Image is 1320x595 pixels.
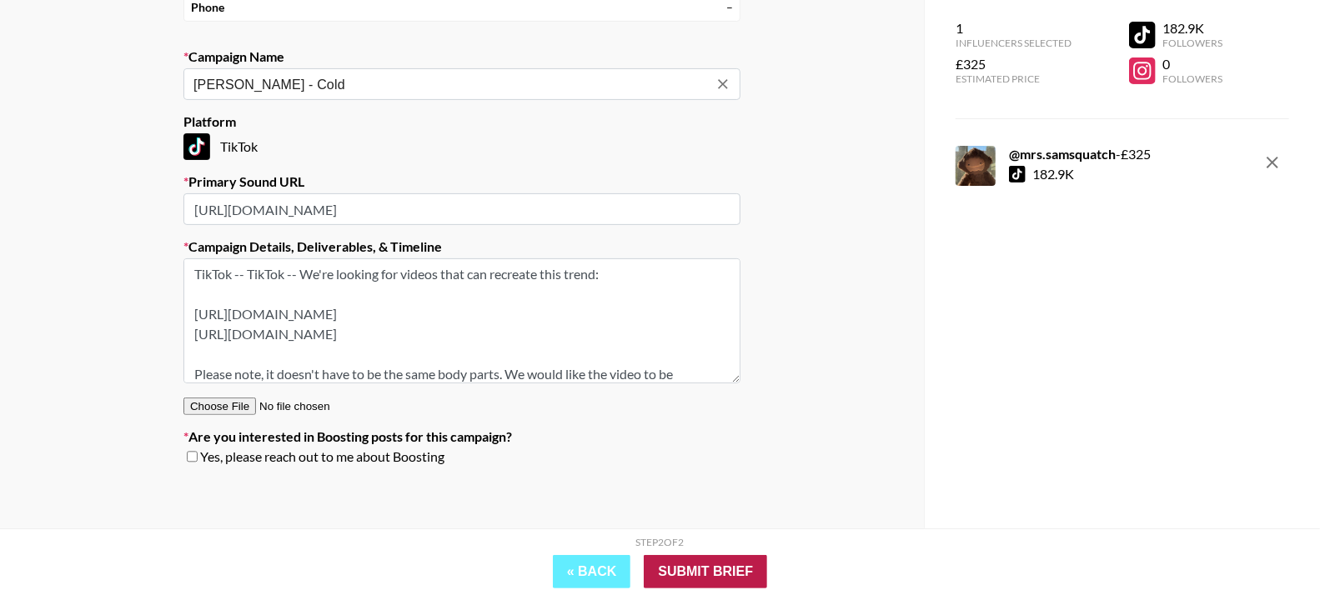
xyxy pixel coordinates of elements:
[183,173,740,190] label: Primary Sound URL
[956,37,1072,49] div: Influencers Selected
[956,56,1072,72] div: £325
[956,20,1072,37] div: 1
[1256,146,1289,179] button: remove
[183,193,740,225] input: https://www.tiktok.com/music/Old-Town-Road-6683330941219244813
[1009,146,1116,162] strong: @ mrs.samsquatch
[711,72,735,96] button: Clear
[553,555,631,588] button: « Back
[956,72,1072,85] div: Estimated Price
[1162,56,1222,72] div: 0
[183,133,210,160] img: TikTok
[183,113,740,130] label: Platform
[1162,20,1222,37] div: 182.9K
[183,48,740,65] label: Campaign Name
[193,75,708,94] input: Old Town Road - Lil Nas X + Billy Ray Cyrus
[183,238,740,255] label: Campaign Details, Deliverables, & Timeline
[200,448,444,465] span: Yes, please reach out to me about Boosting
[1237,512,1300,575] iframe: Drift Widget Chat Controller
[1032,166,1074,182] div: 182.9K
[183,133,740,160] div: TikTok
[183,428,740,445] label: Are you interested in Boosting posts for this campaign?
[644,555,767,588] input: Submit Brief
[636,536,685,548] div: Step 2 of 2
[1162,72,1222,85] div: Followers
[1009,146,1151,162] div: - £ 325
[1162,37,1222,49] div: Followers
